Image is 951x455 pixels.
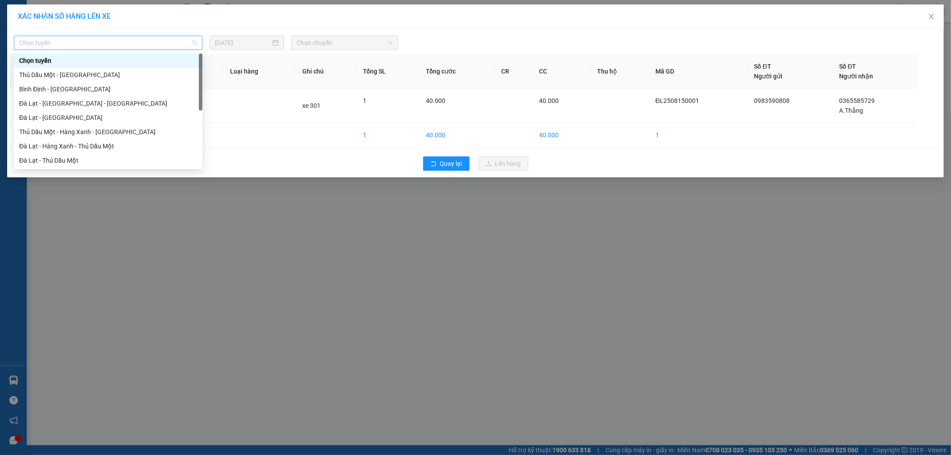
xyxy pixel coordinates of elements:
[223,54,295,89] th: Loại hàng
[19,70,197,80] div: Thủ Dầu Một - [GEOGRAPHIC_DATA]
[478,156,528,171] button: uploadLên hàng
[19,56,197,66] div: Chọn tuyến
[840,107,864,114] span: A.Thắng
[840,97,875,104] span: 0365585729
[356,123,419,148] td: 1
[9,89,54,123] td: 1
[363,97,366,104] span: 1
[19,113,197,123] div: Đà Lạt - [GEOGRAPHIC_DATA]
[19,84,197,94] div: Bình Định - [GEOGRAPHIC_DATA]
[539,97,559,104] span: 40.000
[14,82,202,96] div: Bình Định - Sài Gòn
[494,54,532,89] th: CR
[296,36,393,49] span: Chọn chuyến
[14,139,202,153] div: Đà Lạt - Hàng Xanh - Thủ Dầu Một
[754,63,771,70] span: Số ĐT
[302,102,321,109] span: xe 301
[590,54,648,89] th: Thu hộ
[19,36,197,49] span: Chọn tuyến
[655,97,699,104] span: ĐL2508150001
[919,4,944,29] button: Close
[419,123,494,148] td: 40.000
[14,68,202,82] div: Thủ Dầu Một - Đà Lạt
[14,125,202,139] div: Thủ Dầu Một - Hàng Xanh - Đà Lạt
[295,54,356,89] th: Ghi chú
[356,54,419,89] th: Tổng SL
[14,153,202,168] div: Đà Lạt - Thủ Dầu Một
[19,141,197,151] div: Đà Lạt - Hàng Xanh - Thủ Dầu Một
[19,127,197,137] div: Thủ Dầu Một - Hàng Xanh - [GEOGRAPHIC_DATA]
[14,111,202,125] div: Đà Lạt - Sài Gòn
[648,123,747,148] td: 1
[754,97,790,104] span: 0983590808
[19,98,197,108] div: Đà Lạt - [GEOGRAPHIC_DATA] - [GEOGRAPHIC_DATA]
[928,13,935,20] span: close
[754,73,783,80] span: Người gửi
[419,54,494,89] th: Tổng cước
[430,160,436,168] span: rollback
[532,54,590,89] th: CC
[648,54,747,89] th: Mã GD
[426,97,445,104] span: 40.000
[532,123,590,148] td: 40.000
[840,63,856,70] span: Số ĐT
[18,12,111,20] span: XÁC NHẬN SỐ HÀNG LÊN XE
[440,159,462,168] span: Quay lại
[14,53,202,68] div: Chọn tuyến
[215,38,271,48] input: 15/08/2025
[19,156,197,165] div: Đà Lạt - Thủ Dầu Một
[14,96,202,111] div: Đà Lạt - Sài Gòn - Bình Dương
[423,156,469,171] button: rollbackQuay lại
[840,73,873,80] span: Người nhận
[9,54,54,89] th: STT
